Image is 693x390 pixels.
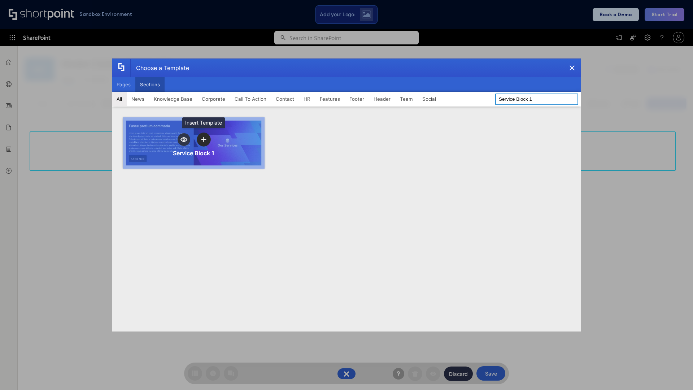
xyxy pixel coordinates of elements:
button: Features [315,92,345,106]
button: Header [369,92,395,106]
button: Knowledge Base [149,92,197,106]
button: Footer [345,92,369,106]
button: Call To Action [230,92,271,106]
input: Search [495,94,578,105]
div: template selector [112,58,581,331]
button: Social [418,92,441,106]
iframe: Chat Widget [563,306,693,390]
div: Service Block 1 [173,149,214,157]
button: Corporate [197,92,230,106]
button: Contact [271,92,299,106]
button: Pages [112,77,135,92]
button: HR [299,92,315,106]
div: Choose a Template [130,59,189,77]
button: Sections [135,77,165,92]
button: News [127,92,149,106]
button: Team [395,92,418,106]
button: All [112,92,127,106]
